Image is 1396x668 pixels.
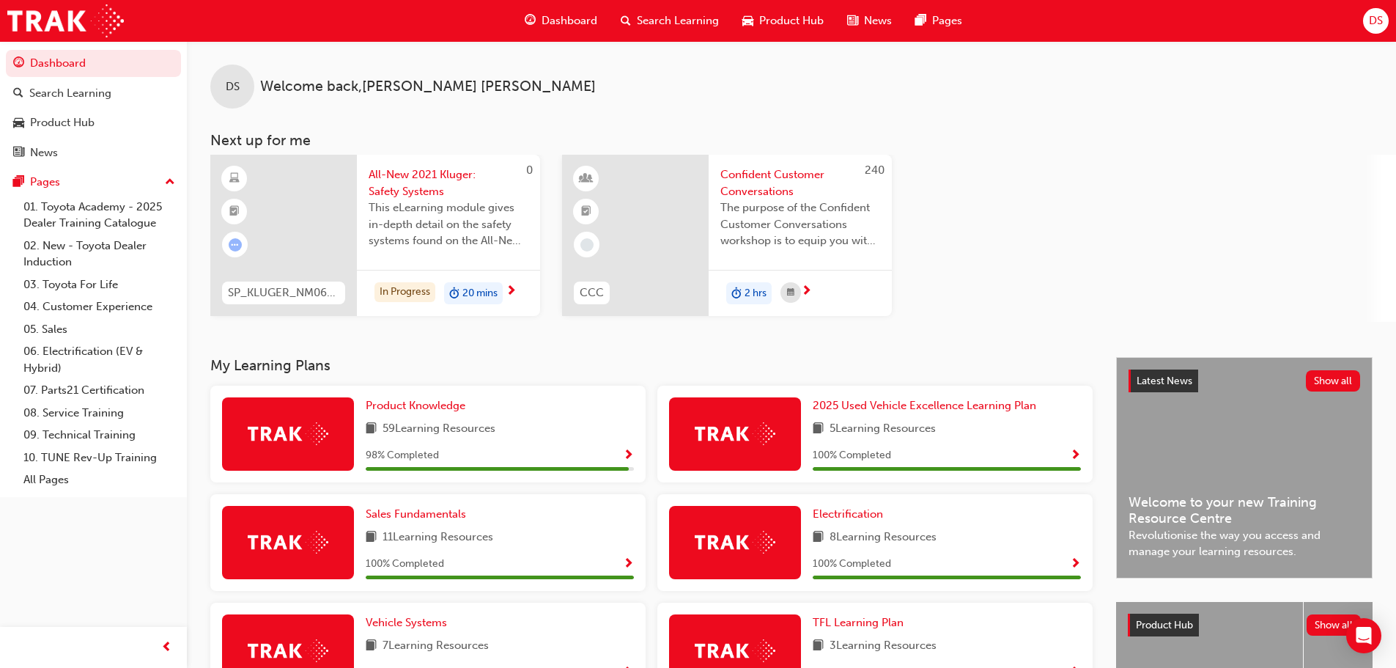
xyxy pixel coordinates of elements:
span: booktick-icon [229,202,240,221]
span: learningResourceType_ELEARNING-icon [229,169,240,188]
span: Show Progress [623,449,634,463]
span: The purpose of the Confident Customer Conversations workshop is to equip you with tools to commun... [720,199,880,249]
span: Revolutionise the way you access and manage your learning resources. [1129,527,1360,560]
div: Pages [30,174,60,191]
a: guage-iconDashboard [513,6,609,36]
button: Show Progress [623,447,634,465]
div: News [30,144,58,161]
a: Sales Fundamentals [366,506,472,523]
span: TFL Learning Plan [813,616,904,629]
a: Vehicle Systems [366,614,453,631]
img: Trak [248,531,328,554]
span: CCC [580,285,604,301]
a: 02. New - Toyota Dealer Induction [18,235,181,274]
button: Show Progress [623,555,634,573]
a: All Pages [18,469,181,491]
span: duration-icon [731,284,742,303]
span: 240 [865,164,884,177]
span: learningRecordVerb_ATTEMPT-icon [229,238,242,252]
a: pages-iconPages [904,6,974,36]
span: All-New 2021 Kluger: Safety Systems [369,166,528,199]
span: prev-icon [161,639,172,657]
span: car-icon [742,12,753,30]
h3: My Learning Plans [210,357,1093,374]
a: Latest NewsShow all [1129,370,1360,393]
a: 07. Parts21 Certification [18,379,181,402]
a: 06. Electrification (EV & Hybrid) [18,340,181,379]
span: Pages [932,12,962,29]
a: 0SP_KLUGER_NM0621_EL04All-New 2021 Kluger: Safety SystemsThis eLearning module gives in-depth det... [210,155,540,316]
span: book-icon [813,420,824,438]
div: Search Learning [29,85,111,102]
span: 5 Learning Resources [830,420,936,438]
button: DS [1363,8,1389,34]
span: book-icon [366,637,377,656]
span: learningRecordVerb_NONE-icon [580,238,594,252]
span: Dashboard [542,12,597,29]
span: calendar-icon [787,284,794,302]
a: TFL Learning Plan [813,614,909,631]
span: 100 % Completed [813,447,891,464]
span: Vehicle Systems [366,616,447,629]
a: news-iconNews [835,6,904,36]
a: car-iconProduct Hub [731,6,835,36]
img: Trak [695,531,775,554]
a: Search Learning [6,80,181,107]
a: Dashboard [6,50,181,77]
span: booktick-icon [581,202,591,221]
span: duration-icon [449,284,459,303]
a: 05. Sales [18,318,181,341]
div: In Progress [374,282,435,302]
span: search-icon [13,87,23,100]
span: Product Hub [759,12,824,29]
span: learningResourceType_INSTRUCTOR_LED-icon [581,169,591,188]
span: Confident Customer Conversations [720,166,880,199]
span: news-icon [13,147,24,160]
button: DashboardSearch LearningProduct HubNews [6,47,181,169]
button: Show Progress [1070,447,1081,465]
span: next-icon [506,285,517,298]
div: Product Hub [30,114,95,131]
span: News [864,12,892,29]
span: up-icon [165,173,175,192]
span: DS [226,78,240,95]
h3: Next up for me [187,132,1396,149]
a: 03. Toyota For Life [18,274,181,296]
a: 01. Toyota Academy - 2025 Dealer Training Catalogue [18,196,181,235]
a: News [6,139,181,166]
button: Pages [6,169,181,196]
span: pages-icon [13,176,24,189]
span: Welcome to your new Training Resource Centre [1129,494,1360,527]
a: 09. Technical Training [18,424,181,447]
span: 2025 Used Vehicle Excellence Learning Plan [813,399,1036,412]
span: search-icon [621,12,631,30]
span: Show Progress [1070,558,1081,571]
a: search-iconSearch Learning [609,6,731,36]
button: Show all [1306,370,1361,392]
img: Trak [248,639,328,662]
span: 59 Learning Resources [383,420,495,438]
a: Product Knowledge [366,397,471,414]
span: 3 Learning Resources [830,637,937,656]
span: Latest News [1137,375,1192,387]
span: book-icon [813,637,824,656]
span: 0 [526,164,533,177]
button: Show Progress [1070,555,1081,573]
span: Search Learning [637,12,719,29]
span: car-icon [13,117,24,130]
span: Electrification [813,507,883,521]
span: 11 Learning Resources [383,529,493,547]
a: 2025 Used Vehicle Excellence Learning Plan [813,397,1042,414]
span: book-icon [813,529,824,547]
a: 08. Service Training [18,402,181,425]
span: SP_KLUGER_NM0621_EL04 [228,285,339,301]
span: book-icon [366,420,377,438]
span: 100 % Completed [813,556,891,573]
span: Product Knowledge [366,399,465,412]
img: Trak [695,422,775,445]
span: Sales Fundamentals [366,507,466,521]
span: 100 % Completed [366,556,444,573]
span: guage-icon [13,57,24,70]
img: Trak [7,4,124,37]
a: 04. Customer Experience [18,296,181,318]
